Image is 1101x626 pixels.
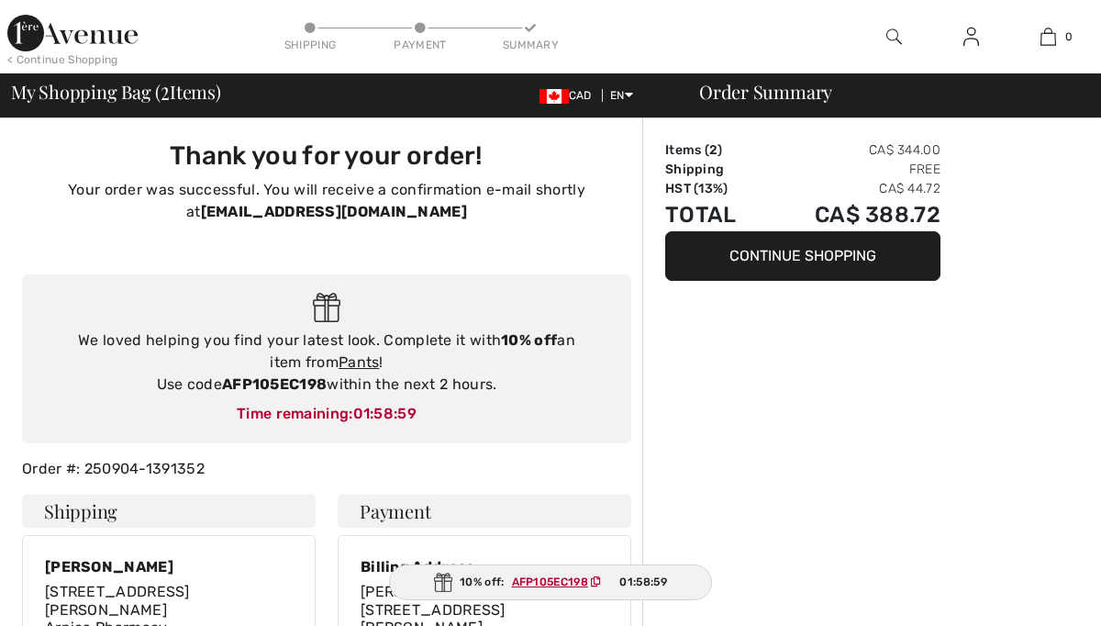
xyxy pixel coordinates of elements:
span: 01:58:59 [353,405,417,422]
img: Gift.svg [434,573,452,592]
span: My Shopping Bag ( Items) [11,83,221,101]
td: CA$ 344.00 [764,140,940,160]
div: 10% off: [389,565,712,600]
a: Pants [339,353,380,371]
div: Shipping [283,37,338,53]
strong: AFP105EC198 [222,375,327,393]
img: My Info [963,26,979,48]
td: CA$ 44.72 [764,179,940,198]
strong: 10% off [501,331,557,349]
div: Time remaining: [40,403,613,425]
p: Your order was successful. You will receive a confirmation e-mail shortly at [33,179,620,223]
div: Summary [503,37,558,53]
div: [PERSON_NAME] [45,558,293,576]
div: Billing Address [361,558,608,576]
span: 0 [1065,28,1073,45]
span: 2 [161,78,170,102]
img: search the website [886,26,902,48]
a: Sign In [949,26,994,49]
span: CAD [539,89,599,102]
span: [PERSON_NAME] [361,583,483,600]
td: Free [764,160,940,179]
td: HST (13%) [665,179,764,198]
span: 2 [709,142,717,158]
td: Total [665,198,764,231]
td: CA$ 388.72 [764,198,940,231]
td: Items ( ) [665,140,764,160]
div: Order #: 250904-1391352 [11,458,642,480]
h3: Thank you for your order! [33,140,620,172]
a: 0 [1010,26,1085,48]
span: 01:58:59 [619,574,666,590]
div: We loved helping you find your latest look. Complete it with an item from ! Use code within the n... [40,330,613,396]
img: My Bag [1040,26,1056,48]
strong: [EMAIL_ADDRESS][DOMAIN_NAME] [201,203,467,220]
span: EN [610,89,633,102]
img: 1ère Avenue [7,15,138,51]
h4: Shipping [22,495,316,528]
div: < Continue Shopping [7,51,118,68]
div: Payment [393,37,448,53]
ins: AFP105EC198 [512,576,588,588]
img: Canadian Dollar [539,89,569,104]
h4: Payment [338,495,631,528]
img: Gift.svg [313,293,341,323]
button: Continue Shopping [665,231,940,281]
td: Shipping [665,160,764,179]
div: Order Summary [677,83,1090,101]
